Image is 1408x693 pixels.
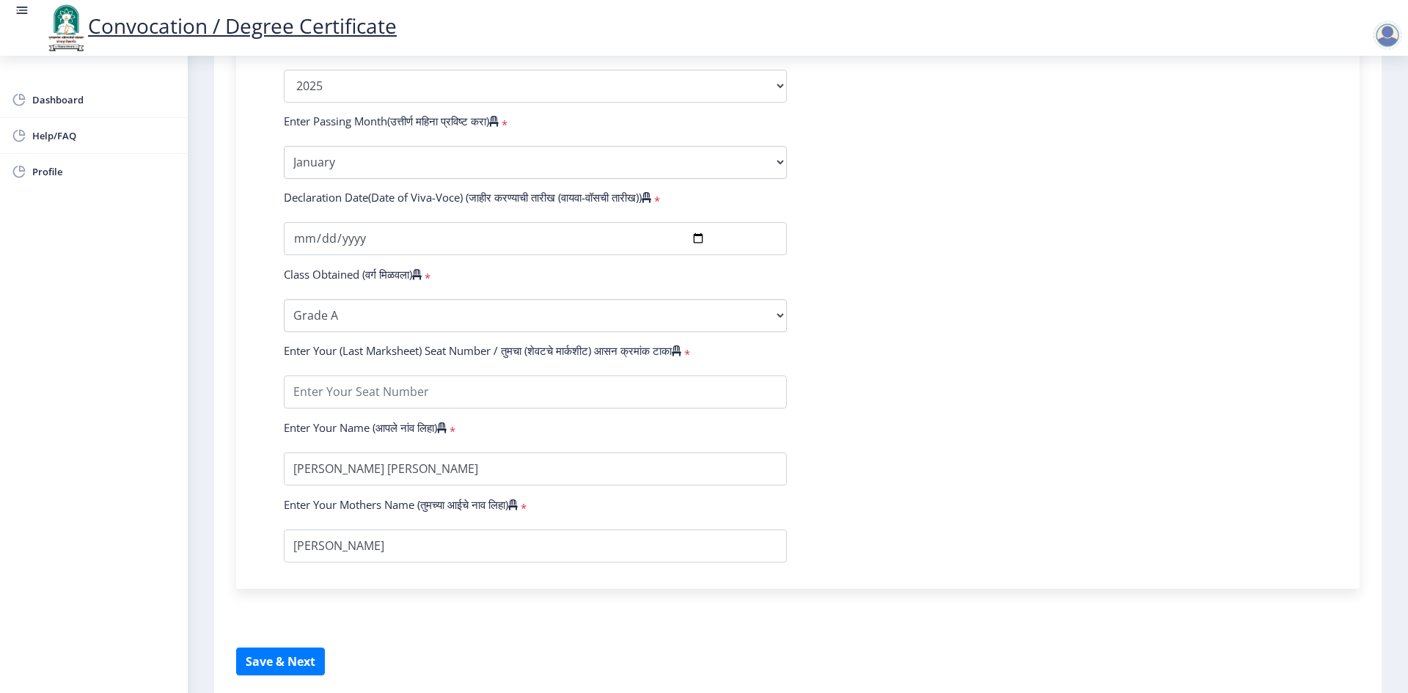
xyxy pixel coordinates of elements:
[284,420,447,435] label: Enter Your Name (आपले नांव लिहा)
[284,529,787,562] input: Enter Your Mothers Name
[284,343,681,358] label: Enter Your (Last Marksheet) Seat Number / तुमचा (शेवटचे मार्कशीट) आसन क्रमांक टाका
[44,3,88,53] img: logo
[236,648,325,675] button: Save & Next
[284,267,422,282] label: Class Obtained (वर्ग मिळवला)
[44,12,397,40] a: Convocation / Degree Certificate
[284,497,518,512] label: Enter Your Mothers Name (तुमच्या आईचे नाव लिहा)
[284,222,787,255] input: Select Your Declaration Date
[32,127,176,144] span: Help/FAQ
[284,190,651,205] label: Declaration Date(Date of Viva-Voce) (जाहीर करण्याची तारीख (वायवा-वॉसची तारीख))
[32,163,176,180] span: Profile
[32,91,176,109] span: Dashboard
[284,452,787,485] input: Enter Your Name
[284,375,787,408] input: Enter Your Seat Number
[284,114,499,128] label: Enter Passing Month(उत्तीर्ण महिना प्रविष्ट करा)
